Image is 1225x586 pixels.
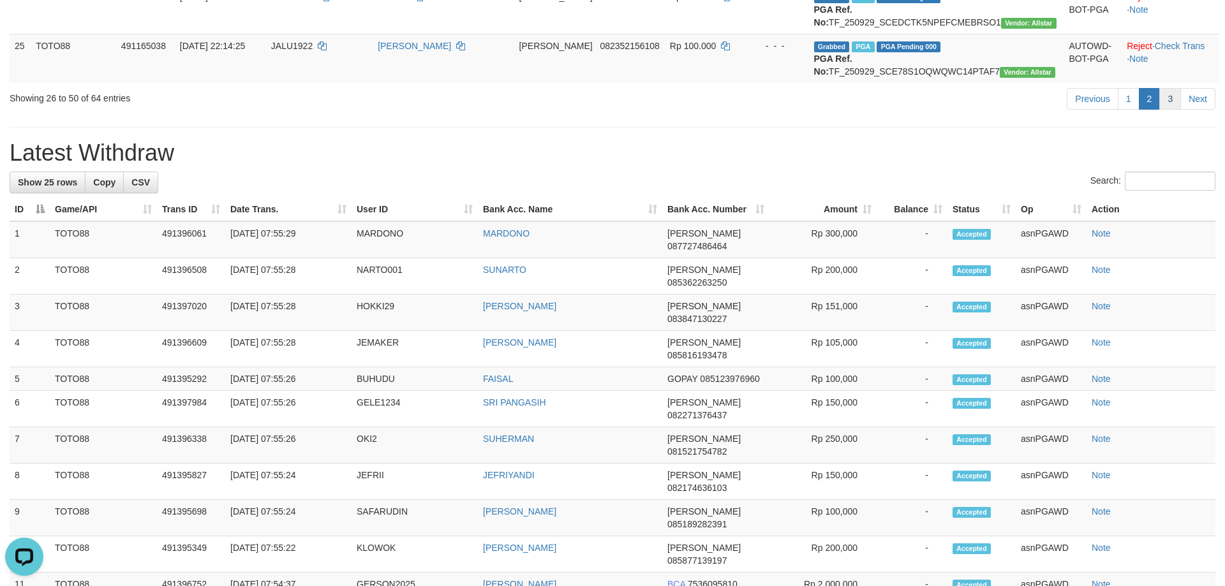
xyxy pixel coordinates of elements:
td: [DATE] 07:55:26 [225,427,352,464]
td: 5 [10,367,50,391]
a: Check Trans [1155,41,1205,51]
a: Note [1092,506,1111,516]
td: - [877,500,947,536]
th: Date Trans.: activate to sort column ascending [225,198,352,221]
td: [DATE] 07:55:22 [225,536,352,573]
td: 3 [10,295,50,331]
td: KLOWOK [352,536,478,573]
span: Accepted [953,398,991,409]
td: asnPGAWD [1016,500,1087,536]
td: 8 [10,464,50,500]
td: AUTOWD-BOT-PGA [1064,34,1122,83]
a: 3 [1159,88,1181,110]
a: Note [1092,543,1111,553]
td: 7 [10,427,50,464]
div: - - - [752,40,804,52]
td: - [877,258,947,295]
td: TOTO88 [50,427,157,464]
a: CSV [123,172,158,193]
td: Rp 151,000 [769,295,877,331]
a: Next [1180,88,1215,110]
span: [PERSON_NAME] [667,506,741,516]
span: JALU1922 [271,41,313,51]
span: Accepted [953,471,991,481]
td: - [877,295,947,331]
td: TOTO88 [50,221,157,258]
td: TOTO88 [50,500,157,536]
a: Note [1092,374,1111,384]
span: [PERSON_NAME] [519,41,593,51]
span: Accepted [953,229,991,240]
a: 1 [1118,88,1140,110]
span: Accepted [953,265,991,276]
td: 9 [10,500,50,536]
span: [PERSON_NAME] [667,301,741,311]
td: TOTO88 [50,464,157,500]
td: - [877,331,947,367]
td: Rp 105,000 [769,331,877,367]
a: Note [1092,397,1111,407]
a: [PERSON_NAME] [483,506,556,516]
a: [PERSON_NAME] [483,543,556,553]
a: Copy [85,172,124,193]
input: Search: [1125,172,1215,191]
td: TOTO88 [50,391,157,427]
span: Vendor URL: https://secure31.1velocity.biz [1000,67,1055,78]
a: SRI PANGASIH [483,397,546,407]
span: Accepted [953,507,991,518]
button: Open LiveChat chat widget [5,5,43,43]
a: Note [1092,265,1111,275]
a: FAISAL [483,374,513,384]
span: [PERSON_NAME] [667,265,741,275]
td: 6 [10,391,50,427]
td: TOTO88 [50,295,157,331]
td: [DATE] 07:55:24 [225,500,352,536]
span: Accepted [953,434,991,445]
td: 491396061 [157,221,225,258]
span: Copy 085123976960 to clipboard [700,374,759,384]
td: TOTO88 [50,331,157,367]
td: · · [1122,34,1219,83]
td: JEFRII [352,464,478,500]
td: Rp 100,000 [769,500,877,536]
td: 2 [10,258,50,295]
td: Rp 300,000 [769,221,877,258]
span: Rp 100.000 [670,41,716,51]
td: 491395698 [157,500,225,536]
a: Note [1129,54,1148,64]
a: JEFRIYANDI [483,470,535,480]
td: 491397020 [157,295,225,331]
span: Copy 085362263250 to clipboard [667,277,727,288]
td: asnPGAWD [1016,221,1087,258]
td: [DATE] 07:55:28 [225,331,352,367]
span: [PERSON_NAME] [667,397,741,407]
span: Accepted [953,338,991,349]
th: ID: activate to sort column descending [10,198,50,221]
td: - [877,221,947,258]
th: Status: activate to sort column ascending [947,198,1016,221]
a: MARDONO [483,228,530,238]
td: 491397984 [157,391,225,427]
div: Showing 26 to 50 of 64 entries [10,87,501,105]
a: Note [1092,470,1111,480]
span: Marked by asnPGAWD [852,41,874,52]
span: 491165038 [121,41,166,51]
a: Note [1092,301,1111,311]
td: [DATE] 07:55:26 [225,391,352,427]
td: Rp 200,000 [769,536,877,573]
a: Note [1092,434,1111,444]
td: asnPGAWD [1016,391,1087,427]
td: 491396609 [157,331,225,367]
a: [PERSON_NAME] [483,337,556,348]
a: Show 25 rows [10,172,85,193]
td: [DATE] 07:55:28 [225,258,352,295]
th: Amount: activate to sort column ascending [769,198,877,221]
td: [DATE] 07:55:29 [225,221,352,258]
td: asnPGAWD [1016,258,1087,295]
label: Search: [1090,172,1215,191]
th: Balance: activate to sort column ascending [877,198,947,221]
td: Rp 150,000 [769,464,877,500]
td: asnPGAWD [1016,536,1087,573]
th: User ID: activate to sort column ascending [352,198,478,221]
span: Accepted [953,543,991,554]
